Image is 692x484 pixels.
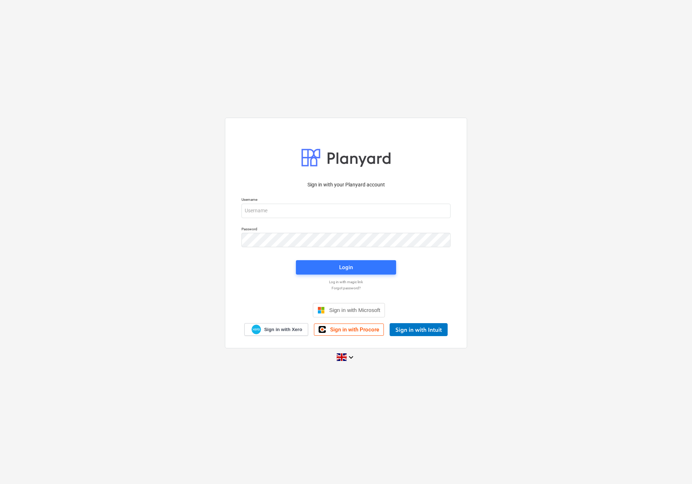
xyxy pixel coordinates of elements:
a: Forgot password? [238,286,454,290]
p: Sign in with your Planyard account [241,181,451,189]
p: Password [241,227,451,233]
img: Xero logo [252,325,261,334]
a: Sign in with Procore [314,324,384,336]
a: Log in with magic link [238,280,454,284]
p: Username [241,197,451,203]
img: Microsoft logo [318,307,325,314]
div: Login [339,263,353,272]
input: Username [241,204,451,218]
span: Sign in with Microsoft [329,307,380,313]
i: keyboard_arrow_down [347,353,355,362]
a: Sign in with Xero [244,323,309,336]
span: Sign in with Procore [330,326,379,333]
button: Login [296,260,396,275]
span: Sign in with Xero [264,326,302,333]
